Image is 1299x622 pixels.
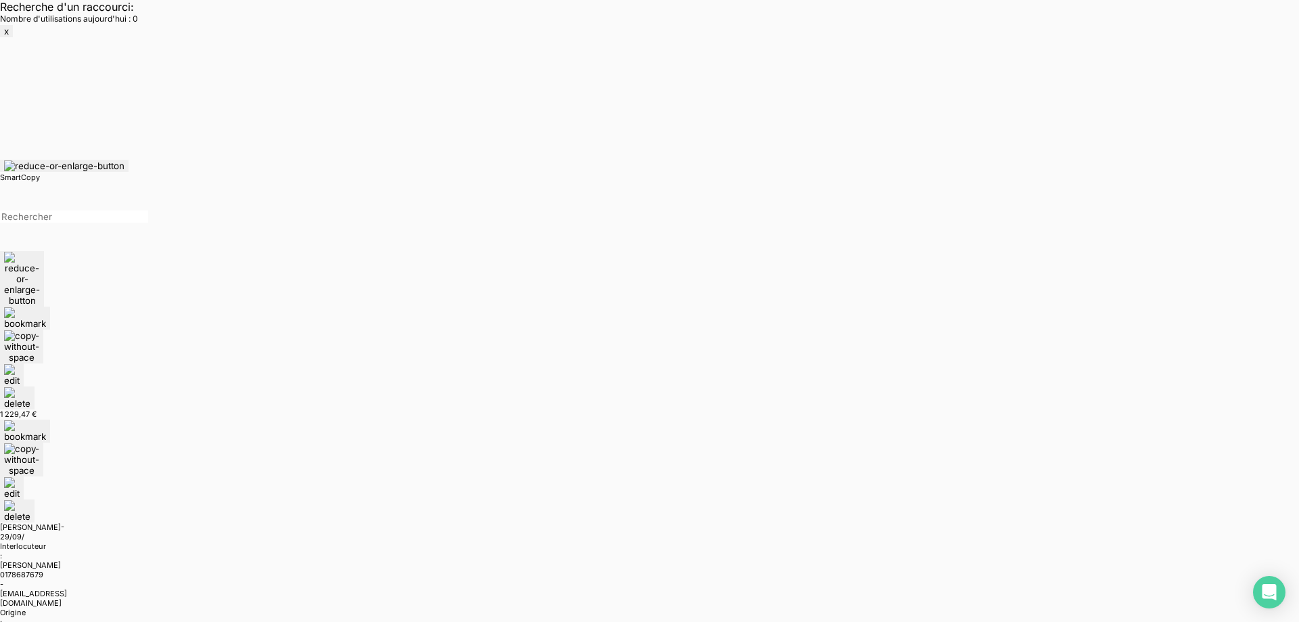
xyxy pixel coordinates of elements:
[1253,576,1285,608] div: Open Intercom Messenger
[4,364,20,386] img: edit
[4,420,46,442] img: bookmark
[4,307,46,329] img: bookmark
[4,160,124,171] img: reduce-or-enlarge-button
[4,500,30,522] img: delete
[4,252,40,306] img: reduce-or-enlarge-button
[4,387,30,409] img: delete
[4,330,39,363] img: copy-without-space
[4,477,20,499] img: edit
[4,443,39,476] img: copy-without-space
